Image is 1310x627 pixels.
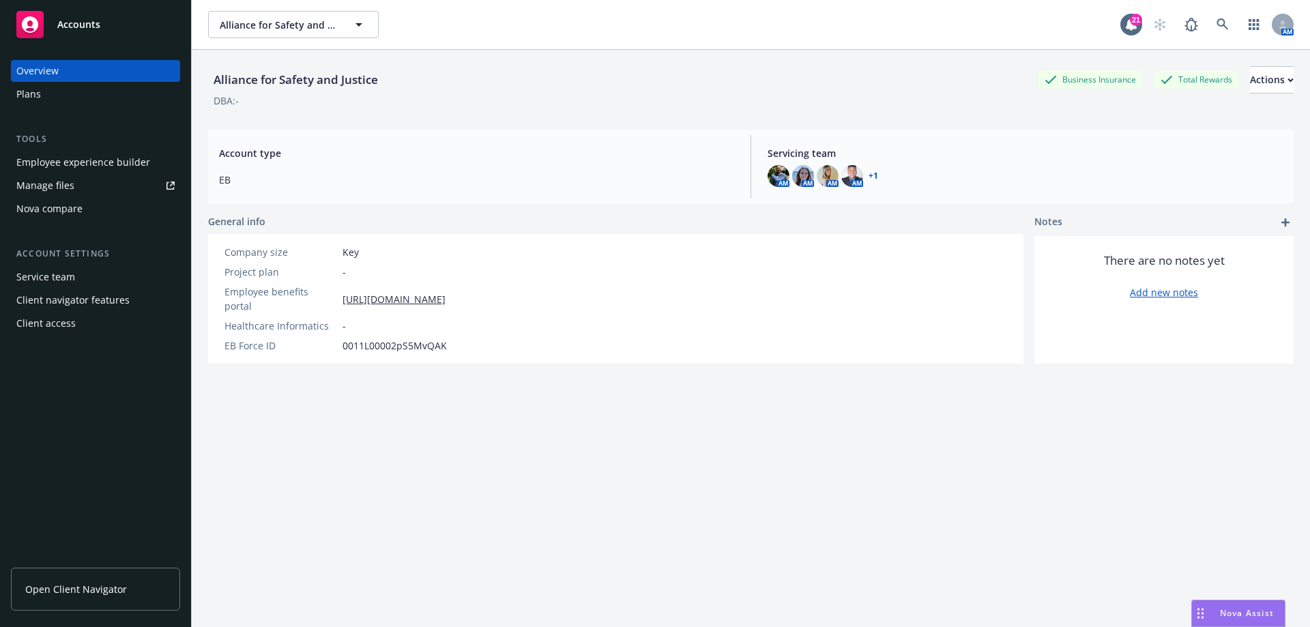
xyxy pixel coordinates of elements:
[343,265,346,279] span: -
[16,151,150,173] div: Employee experience builder
[11,247,180,261] div: Account settings
[1034,214,1062,231] span: Notes
[343,292,446,306] a: [URL][DOMAIN_NAME]
[224,285,337,313] div: Employee benefits portal
[16,198,83,220] div: Nova compare
[343,338,447,353] span: 0011L00002pS5MvQAK
[1130,285,1198,300] a: Add new notes
[11,132,180,146] div: Tools
[343,319,346,333] span: -
[841,165,863,187] img: photo
[208,71,383,89] div: Alliance for Safety and Justice
[16,266,75,288] div: Service team
[16,60,59,82] div: Overview
[224,245,337,259] div: Company size
[343,245,359,259] span: Key
[208,214,265,229] span: General info
[1250,66,1294,93] button: Actions
[1178,11,1205,38] a: Report a Bug
[11,289,180,311] a: Client navigator features
[1191,600,1285,627] button: Nova Assist
[817,165,839,187] img: photo
[214,93,239,108] div: DBA: -
[11,312,180,334] a: Client access
[1250,67,1294,93] div: Actions
[1192,600,1209,626] div: Drag to move
[869,172,878,180] a: +1
[57,19,100,30] span: Accounts
[11,151,180,173] a: Employee experience builder
[11,266,180,288] a: Service team
[224,319,337,333] div: Healthcare Informatics
[25,582,127,596] span: Open Client Navigator
[16,312,76,334] div: Client access
[1104,252,1225,269] span: There are no notes yet
[1209,11,1236,38] a: Search
[224,265,337,279] div: Project plan
[1240,11,1268,38] a: Switch app
[224,338,337,353] div: EB Force ID
[16,83,41,105] div: Plans
[16,175,74,196] div: Manage files
[219,146,734,160] span: Account type
[1038,71,1143,88] div: Business Insurance
[11,5,180,44] a: Accounts
[11,175,180,196] a: Manage files
[768,165,789,187] img: photo
[208,11,379,38] button: Alliance for Safety and Justice
[11,198,180,220] a: Nova compare
[1154,71,1239,88] div: Total Rewards
[1130,14,1142,26] div: 21
[792,165,814,187] img: photo
[219,173,734,187] span: EB
[1277,214,1294,231] a: add
[16,289,130,311] div: Client navigator features
[220,18,338,32] span: Alliance for Safety and Justice
[1146,11,1174,38] a: Start snowing
[768,146,1283,160] span: Servicing team
[11,60,180,82] a: Overview
[1220,607,1274,619] span: Nova Assist
[11,83,180,105] a: Plans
